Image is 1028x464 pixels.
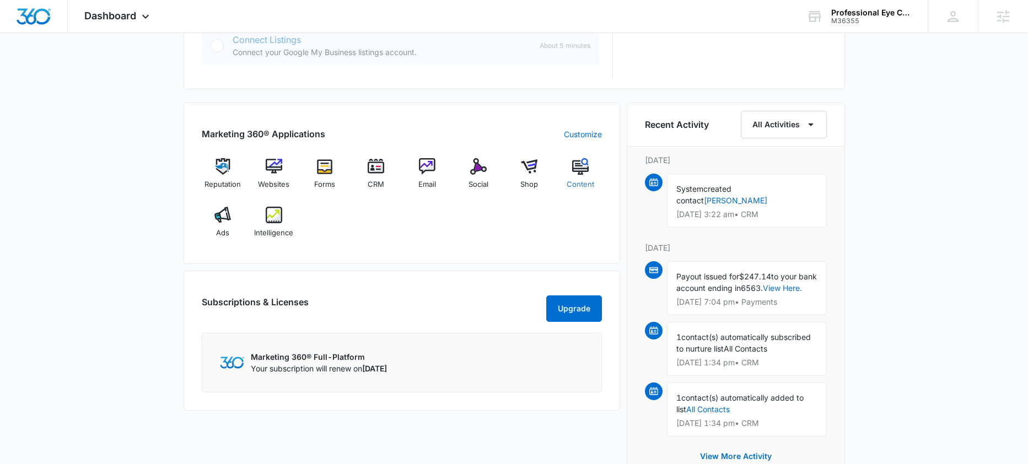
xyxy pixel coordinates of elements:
[739,272,771,281] span: $247.14
[645,118,709,131] h6: Recent Activity
[741,283,763,293] span: 6563.
[202,295,309,317] h2: Subscriptions & Licenses
[314,179,335,190] span: Forms
[406,158,449,198] a: Email
[676,419,817,427] p: [DATE] 1:34 pm • CRM
[84,10,136,21] span: Dashboard
[645,242,827,253] p: [DATE]
[252,207,295,246] a: Intelligence
[520,179,538,190] span: Shop
[567,179,594,190] span: Content
[457,158,499,198] a: Social
[645,154,827,166] p: [DATE]
[202,207,244,246] a: Ads
[676,332,681,342] span: 1
[831,17,912,25] div: account id
[469,179,488,190] span: Social
[724,344,767,353] span: All Contacts
[676,393,681,402] span: 1
[831,8,912,17] div: account name
[676,184,731,205] span: created contact
[704,196,767,205] a: [PERSON_NAME]
[676,332,811,353] span: contact(s) automatically subscribed to nurture list
[251,363,387,374] p: Your subscription will renew on
[508,158,551,198] a: Shop
[355,158,397,198] a: CRM
[686,404,730,414] a: All Contacts
[540,41,590,51] span: About 5 minutes
[546,295,602,322] button: Upgrade
[676,359,817,366] p: [DATE] 1:34 pm • CRM
[202,158,244,198] a: Reputation
[258,179,289,190] span: Websites
[418,179,436,190] span: Email
[233,46,531,58] p: Connect your Google My Business listings account.
[676,298,817,306] p: [DATE] 7:04 pm • Payments
[202,127,325,141] h2: Marketing 360® Applications
[220,357,244,368] img: Marketing 360 Logo
[216,228,229,239] span: Ads
[254,228,293,239] span: Intelligence
[564,128,602,140] a: Customize
[763,283,802,293] a: View Here.
[204,179,241,190] span: Reputation
[252,158,295,198] a: Websites
[251,351,387,363] p: Marketing 360® Full-Platform
[362,364,387,373] span: [DATE]
[559,158,602,198] a: Content
[741,111,827,138] button: All Activities
[676,211,817,218] p: [DATE] 3:22 am • CRM
[676,272,739,281] span: Payout issued for
[676,393,804,414] span: contact(s) automatically added to list
[368,179,384,190] span: CRM
[676,184,703,193] span: System
[304,158,346,198] a: Forms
